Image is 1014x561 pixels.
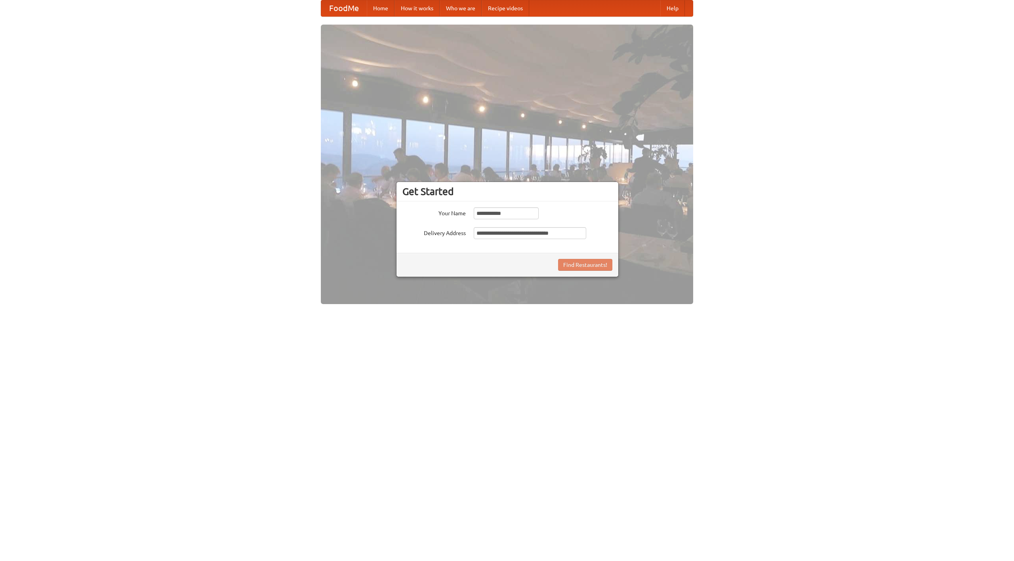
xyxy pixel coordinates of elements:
button: Find Restaurants! [558,259,612,271]
a: How it works [395,0,440,16]
h3: Get Started [402,186,612,197]
a: Recipe videos [482,0,529,16]
a: Help [660,0,685,16]
a: FoodMe [321,0,367,16]
a: Home [367,0,395,16]
label: Your Name [402,207,466,217]
a: Who we are [440,0,482,16]
label: Delivery Address [402,227,466,237]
